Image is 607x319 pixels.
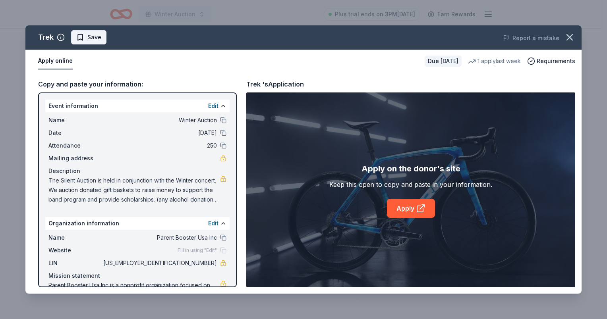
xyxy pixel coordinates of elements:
button: Requirements [527,56,575,66]
span: [DATE] [102,128,217,138]
span: Date [48,128,102,138]
div: Event information [45,100,230,112]
span: The Silent Auction is held in conjunction with the Winter concert. We auction donated gift basket... [48,176,220,204]
span: Name [48,115,102,125]
span: Fill in using "Edit" [178,247,217,254]
div: Apply on the donor's site [361,162,460,175]
div: Due [DATE] [425,56,462,67]
div: 1 apply last week [468,56,521,66]
button: Edit [208,219,218,228]
span: 250 [102,141,217,150]
div: Mission statement [48,271,226,281]
a: Apply [387,199,435,218]
span: Winter Auction [102,115,217,125]
span: Parent Booster Usa Inc [102,233,217,242]
div: Copy and paste your information: [38,79,237,89]
div: Keep this open to copy and paste in your information. [329,180,492,189]
span: Website [48,246,102,255]
span: Mailing address [48,154,102,163]
span: Attendance [48,141,102,150]
span: EIN [48,258,102,268]
div: Trek [38,31,54,44]
span: [US_EMPLOYER_IDENTIFICATION_NUMBER] [102,258,217,268]
button: Edit [208,101,218,111]
div: Description [48,166,226,176]
button: Save [71,30,106,44]
div: Trek 's Application [246,79,304,89]
button: Report a mistake [503,33,559,43]
span: Parent Booster Usa Inc is a nonprofit organization focused on education. It is based in [GEOGRAPH... [48,281,220,309]
div: Organization information [45,217,230,230]
span: Requirements [537,56,575,66]
button: Apply online [38,53,73,69]
span: Name [48,233,102,242]
span: Save [87,33,101,42]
